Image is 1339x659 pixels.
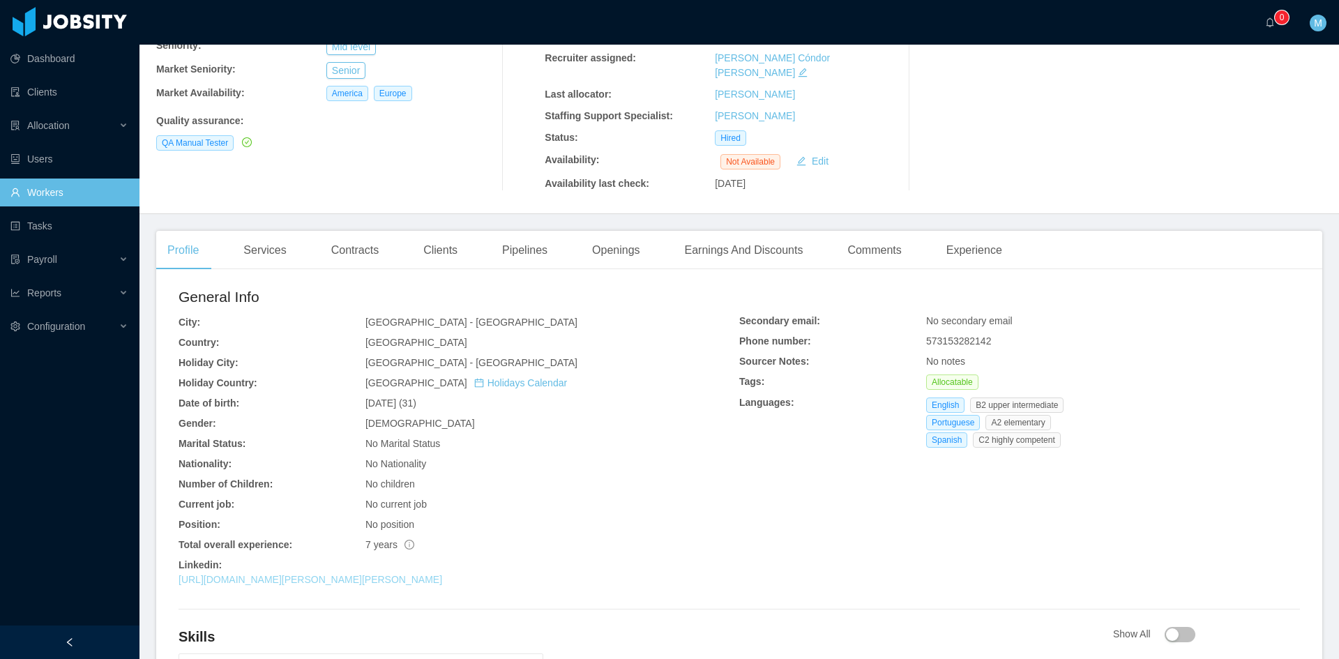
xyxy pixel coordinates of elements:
[1113,628,1195,639] span: Show All
[715,110,795,121] a: [PERSON_NAME]
[365,458,426,469] span: No Nationality
[326,86,368,101] span: America
[474,378,484,388] i: icon: calendar
[10,45,128,73] a: icon: pie-chartDashboard
[179,539,292,550] b: Total overall experience:
[545,89,612,100] b: Last allocator:
[179,458,232,469] b: Nationality:
[365,377,567,388] span: [GEOGRAPHIC_DATA]
[179,519,220,530] b: Position:
[156,40,202,51] b: Seniority:
[179,438,245,449] b: Marital Status:
[545,52,636,63] b: Recruiter assigned:
[27,287,61,298] span: Reports
[836,231,912,270] div: Comments
[545,132,577,143] b: Status:
[365,438,440,449] span: No Marital Status
[926,335,991,347] span: 573153282142
[926,397,964,413] span: English
[926,432,967,448] span: Spanish
[10,288,20,298] i: icon: line-chart
[365,357,577,368] span: [GEOGRAPHIC_DATA] - [GEOGRAPHIC_DATA]
[935,231,1013,270] div: Experience
[326,38,376,55] button: Mid level
[179,337,219,348] b: Country:
[412,231,469,270] div: Clients
[545,178,649,189] b: Availability last check:
[1314,15,1322,31] span: M
[926,374,978,390] span: Allocatable
[156,135,234,151] span: QA Manual Tester
[239,137,252,148] a: icon: check-circle
[739,356,809,367] b: Sourcer Notes:
[985,415,1050,430] span: A2 elementary
[179,499,234,510] b: Current job:
[926,415,980,430] span: Portuguese
[365,418,475,429] span: [DEMOGRAPHIC_DATA]
[179,397,239,409] b: Date of birth:
[545,154,599,165] b: Availability:
[715,178,746,189] span: [DATE]
[179,478,273,490] b: Number of Children:
[715,52,830,78] a: [PERSON_NAME] Cóndor [PERSON_NAME]
[179,627,1113,646] h4: Skills
[10,145,128,173] a: icon: robotUsers
[179,286,739,308] h2: General Info
[374,86,412,101] span: Europe
[10,121,20,130] i: icon: solution
[232,231,297,270] div: Services
[156,63,236,75] b: Market Seniority:
[365,539,414,550] span: 7 years
[365,397,416,409] span: [DATE] (31)
[926,356,965,367] span: No notes
[491,231,559,270] div: Pipelines
[1275,10,1289,24] sup: 0
[10,255,20,264] i: icon: file-protect
[715,130,746,146] span: Hired
[320,231,390,270] div: Contracts
[179,377,257,388] b: Holiday Country:
[10,212,128,240] a: icon: profileTasks
[179,574,442,585] a: [URL][DOMAIN_NAME][PERSON_NAME][PERSON_NAME]
[179,357,239,368] b: Holiday City:
[674,231,815,270] div: Earnings And Discounts
[715,89,795,100] a: [PERSON_NAME]
[739,376,764,387] b: Tags:
[179,317,200,328] b: City:
[179,559,222,570] b: Linkedin:
[156,115,243,126] b: Quality assurance :
[545,110,673,121] b: Staffing Support Specialist:
[326,62,365,79] button: Senior
[365,519,414,530] span: No position
[156,231,210,270] div: Profile
[1265,17,1275,27] i: icon: bell
[791,153,834,169] button: icon: editEdit
[474,377,567,388] a: icon: calendarHolidays Calendar
[739,315,820,326] b: Secondary email:
[365,499,427,510] span: No current job
[973,432,1060,448] span: C2 highly competent
[179,418,216,429] b: Gender:
[404,540,414,550] span: info-circle
[365,317,577,328] span: [GEOGRAPHIC_DATA] - [GEOGRAPHIC_DATA]
[10,179,128,206] a: icon: userWorkers
[242,137,252,147] i: icon: check-circle
[156,87,245,98] b: Market Availability:
[798,68,808,77] i: icon: edit
[10,78,128,106] a: icon: auditClients
[926,315,1013,326] span: No secondary email
[970,397,1064,413] span: B2 upper intermediate
[27,120,70,131] span: Allocation
[739,397,794,408] b: Languages:
[27,321,85,332] span: Configuration
[365,478,415,490] span: No children
[581,231,651,270] div: Openings
[365,337,467,348] span: [GEOGRAPHIC_DATA]
[27,254,57,265] span: Payroll
[739,335,811,347] b: Phone number:
[10,321,20,331] i: icon: setting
